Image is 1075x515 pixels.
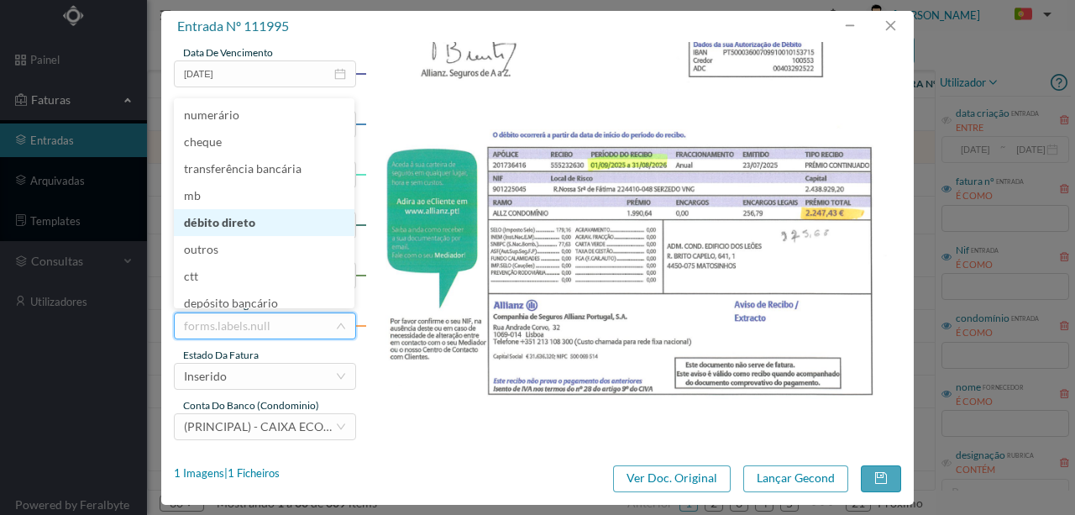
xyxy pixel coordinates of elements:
button: PT [1001,2,1058,29]
li: transferência bancária [174,155,354,182]
li: débito direto [174,209,354,236]
span: Formas de Pagamento [183,298,282,311]
span: entrada nº 111995 [177,18,289,34]
span: estado da fatura [183,349,259,361]
li: numerário [174,102,354,129]
span: conta do banco (condominio) [183,399,319,412]
div: 1 Imagens | 1 Ficheiros [174,465,280,482]
button: Lançar Gecond [743,465,848,492]
i: icon: down [336,371,346,381]
li: mb [174,182,354,209]
span: data de faturação [183,97,265,109]
li: ctt [174,263,354,290]
button: Ver Doc. Original [613,465,731,492]
i: icon: down [336,422,346,432]
i: icon: down [336,321,346,331]
i: icon: calendar [334,68,346,80]
span: data de vencimento [183,46,273,59]
span: (PRINCIPAL) - CAIXA ECONOMICA MONTEPIO GERAL ([FINANCIAL_ID]) [184,419,574,434]
li: outros [174,236,354,263]
li: depósito bancário [174,290,354,317]
li: cheque [174,129,354,155]
div: Inserido [184,364,227,389]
